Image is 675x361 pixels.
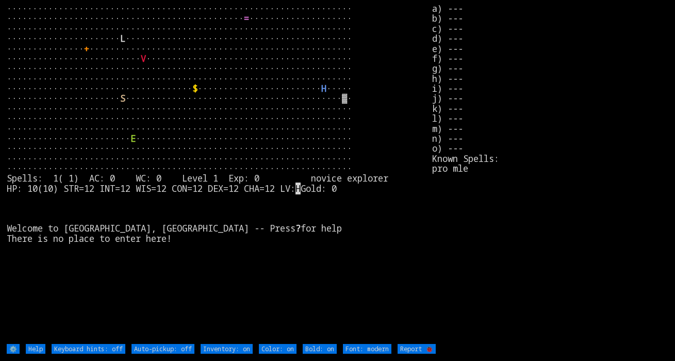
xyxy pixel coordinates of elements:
[295,222,301,234] b: ?
[244,12,249,24] font: =
[192,83,197,94] font: $
[84,43,89,55] font: +
[343,344,391,354] input: Font: modern
[52,344,125,354] input: Keyboard hints: off
[432,4,668,343] stats: a) --- b) --- c) --- d) --- e) --- f) --- g) --- h) --- i) --- j) --- k) --- l) --- m) --- n) ---...
[7,4,432,343] larn: ··································································· ·····························...
[7,344,20,354] input: ⚙️
[398,344,436,354] input: Report 🐞
[120,32,125,44] font: L
[120,92,125,104] font: S
[131,344,194,354] input: Auto-pickup: off
[201,344,253,354] input: Inventory: on
[295,183,301,194] mark: H
[26,344,45,354] input: Help
[259,344,297,354] input: Color: on
[130,133,136,144] font: E
[303,344,337,354] input: Bold: on
[321,83,326,94] font: H
[141,53,146,64] font: V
